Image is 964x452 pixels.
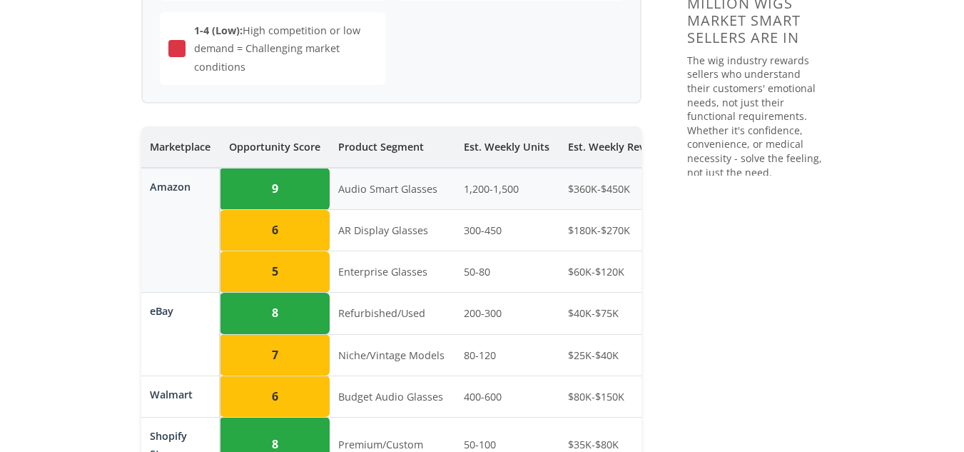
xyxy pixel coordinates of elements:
[141,126,220,168] th: Marketplace
[330,334,455,376] td: Niche/Vintage Models
[220,168,330,210] td: 9
[330,210,455,251] td: AR Display Glasses
[559,293,679,334] td: $40K-$75K
[455,126,559,168] th: Est. Weekly Units
[559,376,679,417] td: $80K-$150K
[687,54,823,179] p: The wig industry rewards sellers who understand their customers' emotional needs, not just their ...
[141,293,220,376] td: eBay
[141,376,220,417] td: Walmart
[455,168,559,210] td: 1,200-1,500
[330,293,455,334] td: Refurbished/Used
[330,376,455,417] td: Budget Audio Glasses
[330,126,455,168] th: Product Segment
[220,126,330,168] th: Opportunity Score
[194,24,243,37] strong: 1-4 (Low):
[220,293,330,334] td: 8
[455,251,559,293] td: 50-80
[220,376,330,417] td: 6
[455,376,559,417] td: 400-600
[455,334,559,376] td: 80-120
[559,210,679,251] td: $180K-$270K
[220,210,330,251] td: 6
[455,210,559,251] td: 300-450
[330,168,455,210] td: Audio Smart Glasses
[559,168,679,210] td: $360K-$450K
[194,21,376,76] div: High competition or low demand = Challenging market conditions
[141,168,220,293] td: Amazon
[559,334,679,376] td: $25K-$40K
[220,251,330,293] td: 5
[330,251,455,293] td: Enterprise Glasses
[455,293,559,334] td: 200-300
[559,251,679,293] td: $60K-$120K
[220,334,330,376] td: 7
[559,126,679,168] th: Est. Weekly Revenue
